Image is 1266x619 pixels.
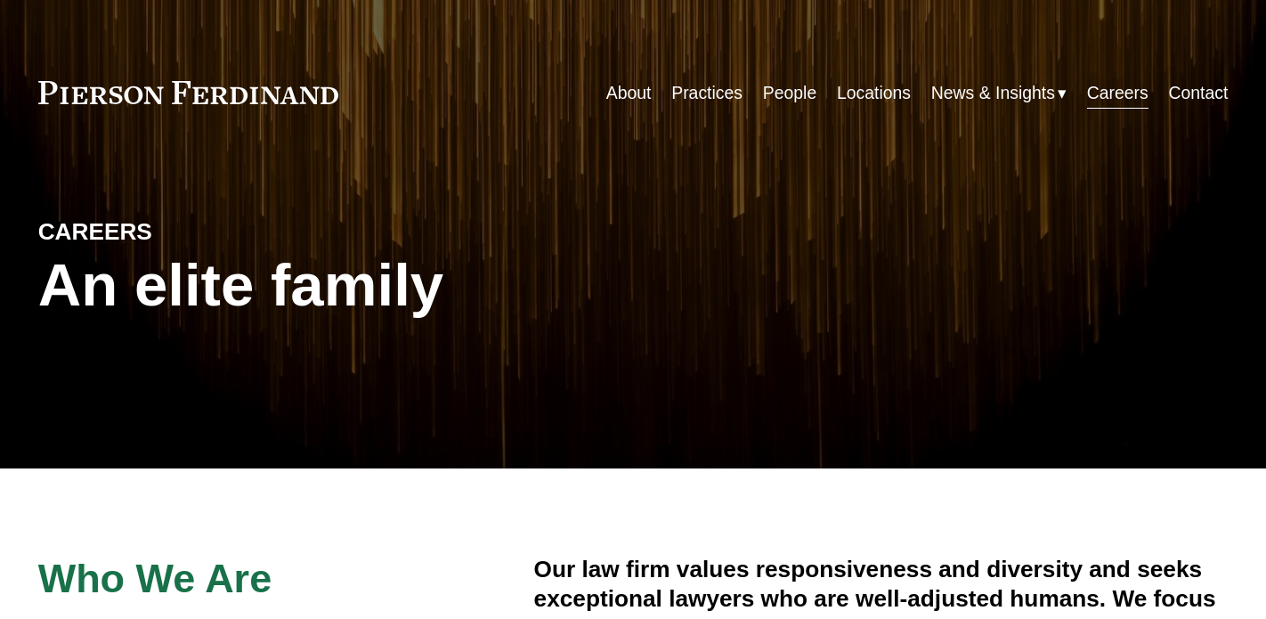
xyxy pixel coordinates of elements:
a: Careers [1087,76,1148,110]
a: About [606,76,652,110]
h4: CAREERS [38,217,336,247]
a: Contact [1168,76,1228,110]
h1: An elite family [38,251,633,320]
span: News & Insights [931,77,1055,109]
a: Locations [837,76,911,110]
a: Practices [671,76,743,110]
span: Who We Are [38,556,272,601]
a: People [763,76,816,110]
a: folder dropdown [931,76,1067,110]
